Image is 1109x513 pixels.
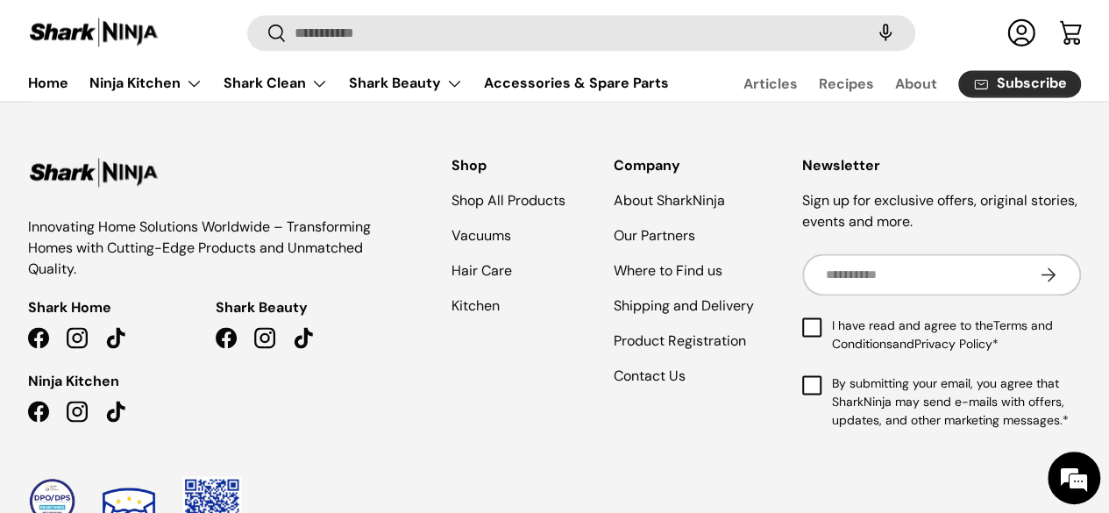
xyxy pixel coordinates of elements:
a: About [895,67,937,101]
a: Our Partners [614,226,695,245]
a: Accessories & Spare Parts [484,66,669,100]
a: About SharkNinja [614,191,725,210]
summary: Shark Beauty [338,66,473,101]
a: Product Registration [614,331,746,350]
a: Where to Find us [614,261,722,280]
a: Contact Us [614,367,686,385]
a: Shipping and Delivery [614,296,754,315]
nav: Secondary [701,66,1081,101]
p: Sign up for exclusive offers, original stories, events and more. [802,190,1081,232]
a: Kitchen [451,296,500,315]
a: Hair Care [451,261,512,280]
span: By submitting your email, you agree that SharkNinja may send e-mails with offers, updates, and ot... [832,374,1081,430]
a: Shop All Products [451,191,565,210]
summary: Shark Clean [213,66,338,101]
a: Articles [743,67,798,101]
span: I have read and agree to the and * [832,317,1081,353]
a: Subscribe [958,70,1081,97]
summary: Ninja Kitchen [79,66,213,101]
span: Subscribe [997,77,1067,91]
span: Shark Beauty [216,297,308,318]
a: Home [28,66,68,100]
span: Ninja Kitchen [28,371,119,392]
span: Shark Home [28,297,111,318]
h2: Newsletter [802,155,1081,176]
speech-search-button: Search by voice [857,14,914,53]
a: Vacuums [451,226,511,245]
a: Recipes [819,67,874,101]
img: Shark Ninja Philippines [28,16,160,50]
nav: Primary [28,66,669,101]
p: Innovating Home Solutions Worldwide – Transforming Homes with Cutting-Edge Products and Unmatched... [28,217,403,280]
a: Privacy Policy [914,336,992,352]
